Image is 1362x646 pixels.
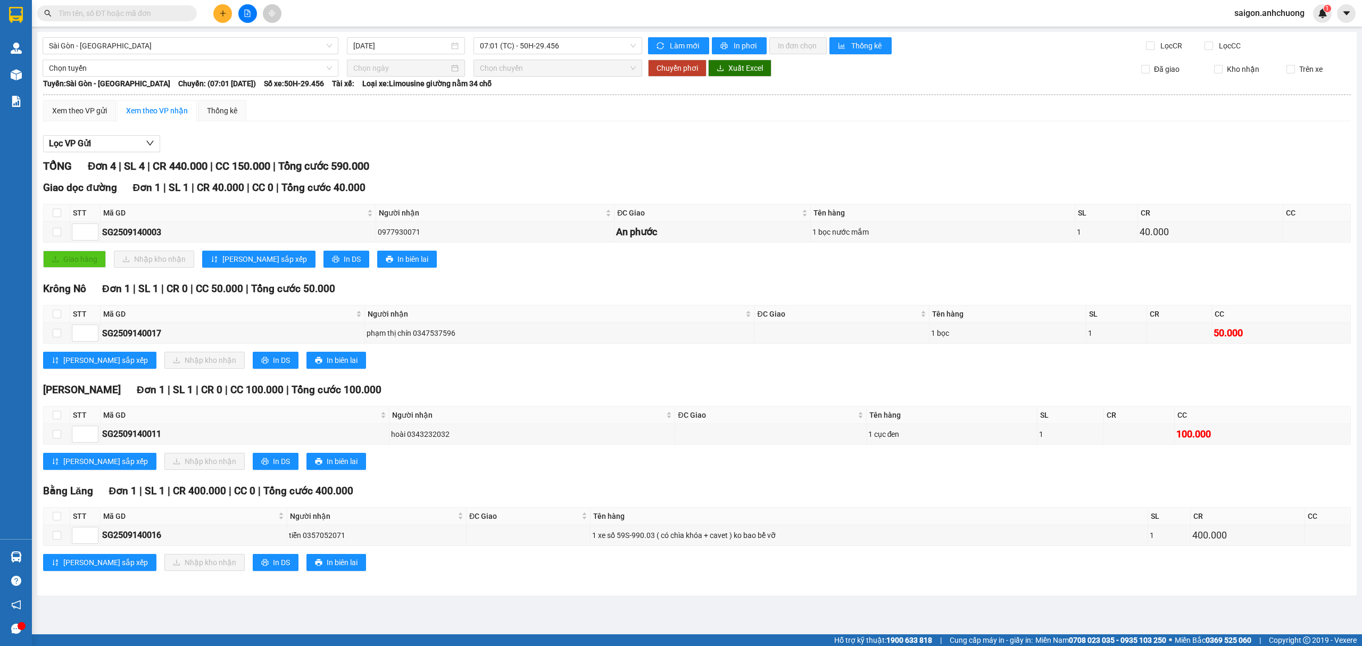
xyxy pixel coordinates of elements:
[273,557,290,568] span: In DS
[1192,528,1302,543] div: 400.000
[1223,63,1264,75] span: Kho nhận
[712,37,767,54] button: printerIn phơi
[306,352,366,369] button: printerIn biên lai
[1069,636,1166,644] strong: 0708 023 035 - 0935 103 250
[253,554,298,571] button: printerIn DS
[261,357,269,365] span: printer
[1259,634,1261,646] span: |
[201,384,222,396] span: CR 0
[49,38,332,54] span: Sài Gòn - Đam Rông
[1088,327,1145,339] div: 1
[1150,529,1189,541] div: 1
[1303,636,1310,644] span: copyright
[207,105,237,117] div: Thống kê
[230,384,284,396] span: CC 100.000
[323,251,369,268] button: printerIn DS
[101,222,376,243] td: SG2509140003
[161,283,164,295] span: |
[124,160,145,172] span: SL 4
[868,428,1036,440] div: 1 cục đen
[289,529,464,541] div: tiễn 0357052071
[264,78,324,89] span: Số xe: 50H-29.456
[315,458,322,466] span: printer
[253,352,298,369] button: printerIn DS
[1191,508,1305,525] th: CR
[286,384,289,396] span: |
[378,226,612,238] div: 0977930071
[70,407,101,424] th: STT
[63,557,148,568] span: [PERSON_NAME] sắp xếp
[379,207,603,219] span: Người nhận
[353,62,449,74] input: Chọn ngày
[169,181,189,194] span: SL 1
[734,40,758,52] span: In phơi
[164,453,245,470] button: downloadNhập kho nhận
[102,283,130,295] span: Đơn 1
[591,508,1148,525] th: Tên hàng
[327,354,358,366] span: In biên lai
[222,253,307,265] span: [PERSON_NAME] sắp xếp
[1140,225,1281,239] div: 40.000
[648,60,707,77] button: Chuyển phơi
[247,181,250,194] span: |
[950,634,1033,646] span: Cung cấp máy in - giấy in:
[63,455,148,467] span: [PERSON_NAME] sắp xếp
[213,4,232,23] button: plus
[1305,508,1351,525] th: CC
[234,485,255,497] span: CC 0
[109,485,137,497] span: Đơn 1
[1226,6,1313,20] span: saigon.anhchuong
[867,407,1038,424] th: Tên hàng
[44,10,52,17] span: search
[202,251,315,268] button: sort-ascending[PERSON_NAME] sắp xếp
[1138,204,1283,222] th: CR
[1342,9,1351,18] span: caret-down
[103,510,276,522] span: Mã GD
[164,554,245,571] button: downloadNhập kho nhận
[769,37,827,54] button: In đơn chọn
[196,384,198,396] span: |
[1037,407,1103,424] th: SL
[196,283,243,295] span: CC 50.000
[263,4,281,23] button: aim
[377,251,437,268] button: printerIn biên lai
[261,559,269,567] span: printer
[252,181,273,194] span: CC 0
[119,160,121,172] span: |
[70,305,101,323] th: STT
[353,40,449,52] input: 15/09/2025
[1156,40,1184,52] span: Lọc CR
[1176,427,1349,442] div: 100.000
[720,42,729,51] span: printer
[102,427,387,441] div: SG2509140011
[1104,407,1175,424] th: CR
[306,453,366,470] button: printerIn biên lai
[164,352,245,369] button: downloadNhập kho nhận
[834,634,932,646] span: Hỗ trợ kỹ thuật:
[1337,4,1356,23] button: caret-down
[11,576,21,586] span: question-circle
[225,384,228,396] span: |
[657,42,666,51] span: sync
[391,428,674,440] div: hoài 0343232032
[11,624,21,634] span: message
[215,160,270,172] span: CC 150.000
[1295,63,1327,75] span: Trên xe
[11,96,22,107] img: solution-icon
[9,7,23,23] img: logo-vxr
[1206,636,1251,644] strong: 0369 525 060
[1169,638,1172,642] span: ⚪️
[332,255,339,264] span: printer
[102,327,363,340] div: SG2509140017
[101,424,389,445] td: SG2509140011
[178,78,256,89] span: Chuyến: (07:01 [DATE])
[851,40,883,52] span: Thống kê
[197,181,244,194] span: CR 40.000
[1148,508,1191,525] th: SL
[812,226,1073,238] div: 1 bọc nước mắm
[332,78,354,89] span: Tài xế:
[43,485,93,497] span: Bằng Lăng
[192,181,194,194] span: |
[229,485,231,497] span: |
[717,64,724,73] span: download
